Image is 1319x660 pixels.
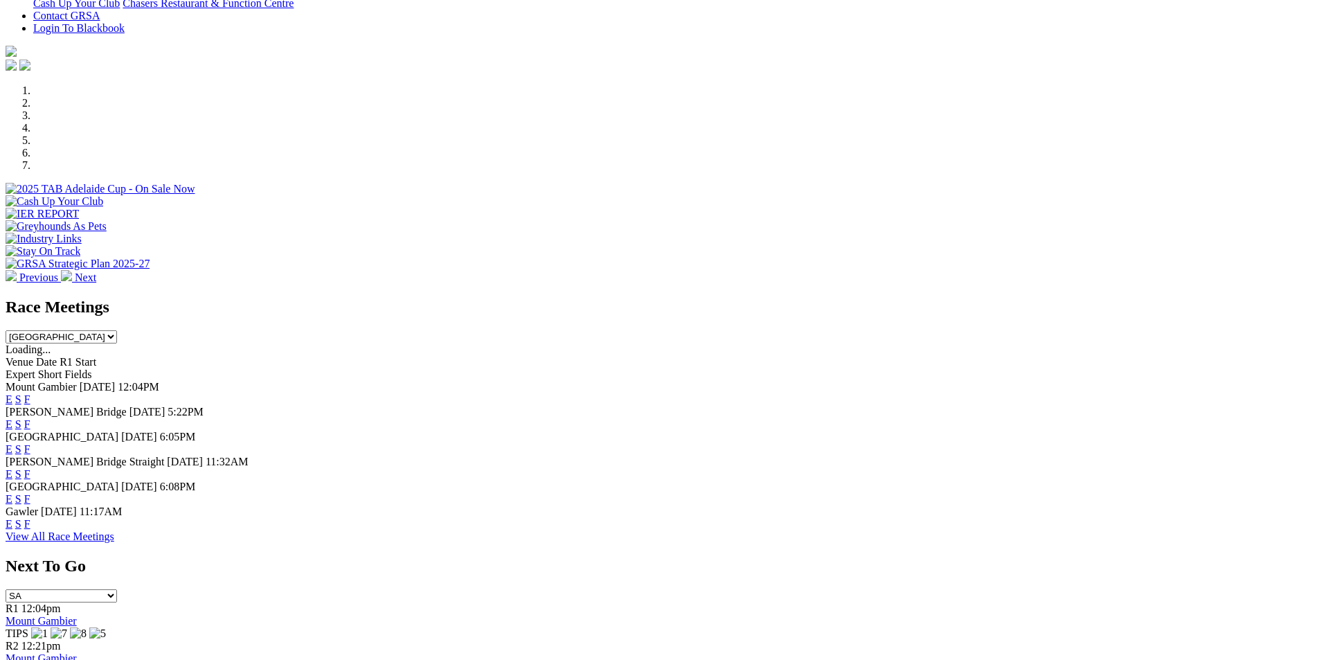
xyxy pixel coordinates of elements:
[36,356,57,368] span: Date
[6,233,82,245] img: Industry Links
[24,443,30,455] a: F
[6,627,28,639] span: TIPS
[15,468,21,480] a: S
[6,557,1313,576] h2: Next To Go
[31,627,48,640] img: 1
[75,271,96,283] span: Next
[33,10,100,21] a: Contact GRSA
[60,356,96,368] span: R1 Start
[6,506,38,517] span: Gawler
[89,627,106,640] img: 5
[21,640,61,652] span: 12:21pm
[6,640,19,652] span: R2
[70,627,87,640] img: 8
[6,245,80,258] img: Stay On Track
[160,481,196,492] span: 6:08PM
[6,344,51,355] span: Loading...
[6,46,17,57] img: logo-grsa-white.png
[15,493,21,505] a: S
[15,443,21,455] a: S
[6,60,17,71] img: facebook.svg
[6,195,103,208] img: Cash Up Your Club
[6,615,77,627] a: Mount Gambier
[24,468,30,480] a: F
[118,381,159,393] span: 12:04PM
[6,270,17,281] img: chevron-left-pager-white.svg
[51,627,67,640] img: 7
[6,208,79,220] img: IER REPORT
[80,506,123,517] span: 11:17AM
[6,271,61,283] a: Previous
[64,368,91,380] span: Fields
[129,406,165,418] span: [DATE]
[160,431,196,443] span: 6:05PM
[61,271,96,283] a: Next
[121,481,157,492] span: [DATE]
[6,356,33,368] span: Venue
[167,456,203,467] span: [DATE]
[19,271,58,283] span: Previous
[21,603,61,614] span: 12:04pm
[6,431,118,443] span: [GEOGRAPHIC_DATA]
[24,518,30,530] a: F
[6,381,77,393] span: Mount Gambier
[6,518,12,530] a: E
[6,603,19,614] span: R1
[6,456,164,467] span: [PERSON_NAME] Bridge Straight
[6,468,12,480] a: E
[41,506,77,517] span: [DATE]
[24,493,30,505] a: F
[6,481,118,492] span: [GEOGRAPHIC_DATA]
[121,431,157,443] span: [DATE]
[6,393,12,405] a: E
[24,393,30,405] a: F
[6,406,127,418] span: [PERSON_NAME] Bridge
[206,456,249,467] span: 11:32AM
[6,418,12,430] a: E
[6,258,150,270] img: GRSA Strategic Plan 2025-27
[6,220,107,233] img: Greyhounds As Pets
[168,406,204,418] span: 5:22PM
[24,418,30,430] a: F
[33,22,125,34] a: Login To Blackbook
[6,530,114,542] a: View All Race Meetings
[38,368,62,380] span: Short
[15,518,21,530] a: S
[6,443,12,455] a: E
[61,270,72,281] img: chevron-right-pager-white.svg
[6,493,12,505] a: E
[15,393,21,405] a: S
[80,381,116,393] span: [DATE]
[6,183,195,195] img: 2025 TAB Adelaide Cup - On Sale Now
[6,298,1313,316] h2: Race Meetings
[15,418,21,430] a: S
[19,60,30,71] img: twitter.svg
[6,368,35,380] span: Expert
